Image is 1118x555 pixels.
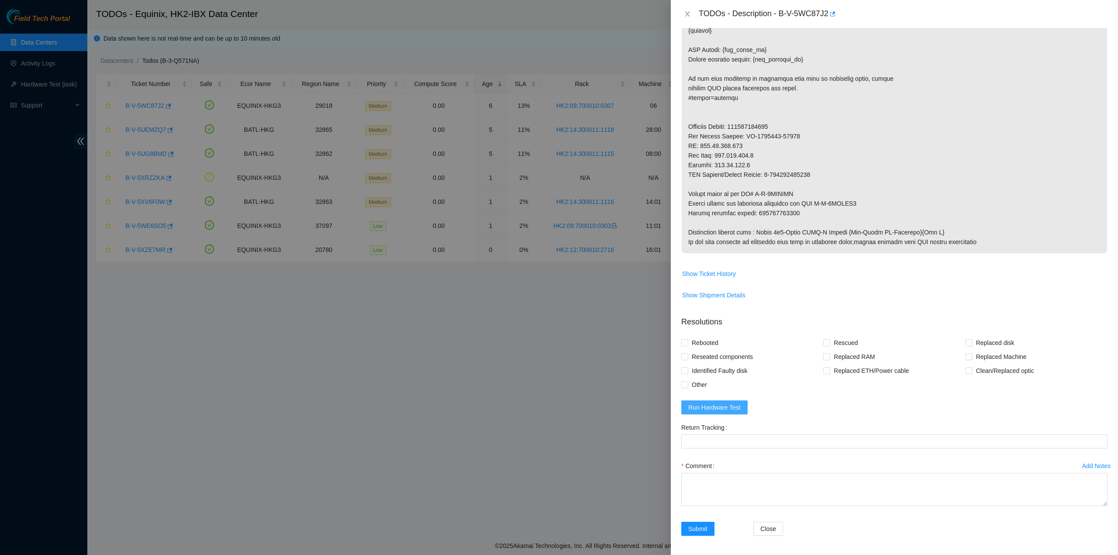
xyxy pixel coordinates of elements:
span: Replaced RAM [830,350,878,364]
label: Return Tracking [681,421,731,434]
span: Rescued [830,336,861,350]
span: Clean/Replaced optic [973,364,1038,378]
span: Replaced Machine [973,350,1030,364]
button: Show Shipment Details [682,288,746,302]
span: Replaced ETH/Power cable [830,364,912,378]
button: Run Hardware Test [681,400,748,414]
span: Rebooted [688,336,722,350]
span: Reseated components [688,350,756,364]
button: Close [753,522,783,536]
span: Identified Faulty disk [688,364,751,378]
button: Close [681,10,694,18]
button: Add Notes [1082,459,1111,473]
div: Add Notes [1082,463,1111,469]
button: Submit [681,522,714,536]
label: Comment [681,459,718,473]
span: Submit [688,524,707,534]
button: Show Ticket History [682,267,736,281]
p: Resolutions [681,309,1108,328]
span: Close [760,524,776,534]
span: Replaced disk [973,336,1018,350]
span: Other [688,378,711,392]
input: Return Tracking [681,434,1108,448]
span: Run Hardware Test [688,403,741,412]
textarea: Comment [681,473,1108,506]
span: close [684,10,691,17]
span: Show Ticket History [682,269,736,279]
span: Show Shipment Details [682,290,745,300]
div: TODOs - Description - B-V-5WC87J2 [699,7,1108,21]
